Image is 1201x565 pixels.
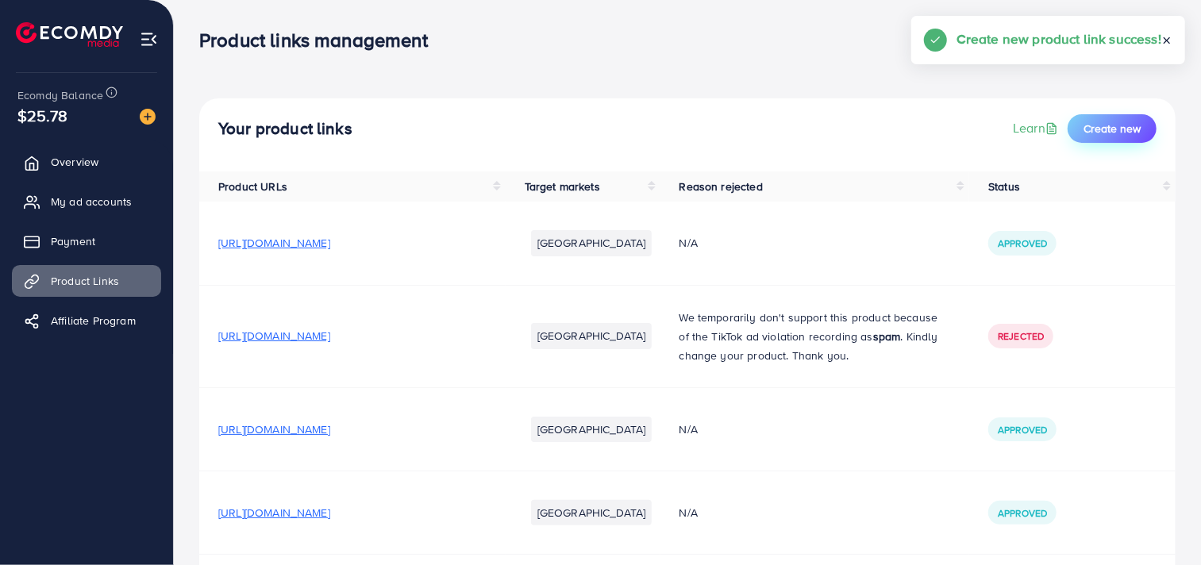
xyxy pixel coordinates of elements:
h4: Your product links [218,119,352,139]
span: Payment [51,233,95,249]
span: $25.78 [17,104,67,127]
span: [URL][DOMAIN_NAME] [218,421,330,437]
li: [GEOGRAPHIC_DATA] [531,500,652,525]
a: Learn [1013,119,1061,137]
span: Ecomdy Balance [17,87,103,103]
span: Product URLs [218,179,287,194]
span: Reason rejected [679,179,763,194]
span: N/A [679,235,698,251]
img: image [140,109,156,125]
button: Create new [1068,114,1157,143]
span: N/A [679,421,698,437]
span: Affiliate Program [51,313,136,329]
span: N/A [679,505,698,521]
span: [URL][DOMAIN_NAME] [218,235,330,251]
h3: Product links management [199,29,441,52]
span: Approved [998,423,1047,436]
a: My ad accounts [12,186,161,217]
li: [GEOGRAPHIC_DATA] [531,230,652,256]
span: Product Links [51,273,119,289]
a: Overview [12,146,161,178]
span: Approved [998,506,1047,520]
li: [GEOGRAPHIC_DATA] [531,323,652,348]
a: Product Links [12,265,161,297]
li: [GEOGRAPHIC_DATA] [531,417,652,442]
span: Overview [51,154,98,170]
img: logo [16,22,123,47]
h5: Create new product link success! [957,29,1161,49]
img: menu [140,30,158,48]
span: Rejected [998,329,1044,343]
span: [URL][DOMAIN_NAME] [218,505,330,521]
span: Approved [998,236,1047,250]
strong: spam [873,329,901,344]
span: Create new [1084,121,1141,136]
a: Affiliate Program [12,305,161,336]
span: Target markets [525,179,600,194]
span: Status [988,179,1020,194]
span: My ad accounts [51,194,132,209]
a: Payment [12,225,161,257]
p: We temporarily don't support this product because of the TikTok ad violation recording as . Kindl... [679,308,951,365]
span: [URL][DOMAIN_NAME] [218,328,330,344]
